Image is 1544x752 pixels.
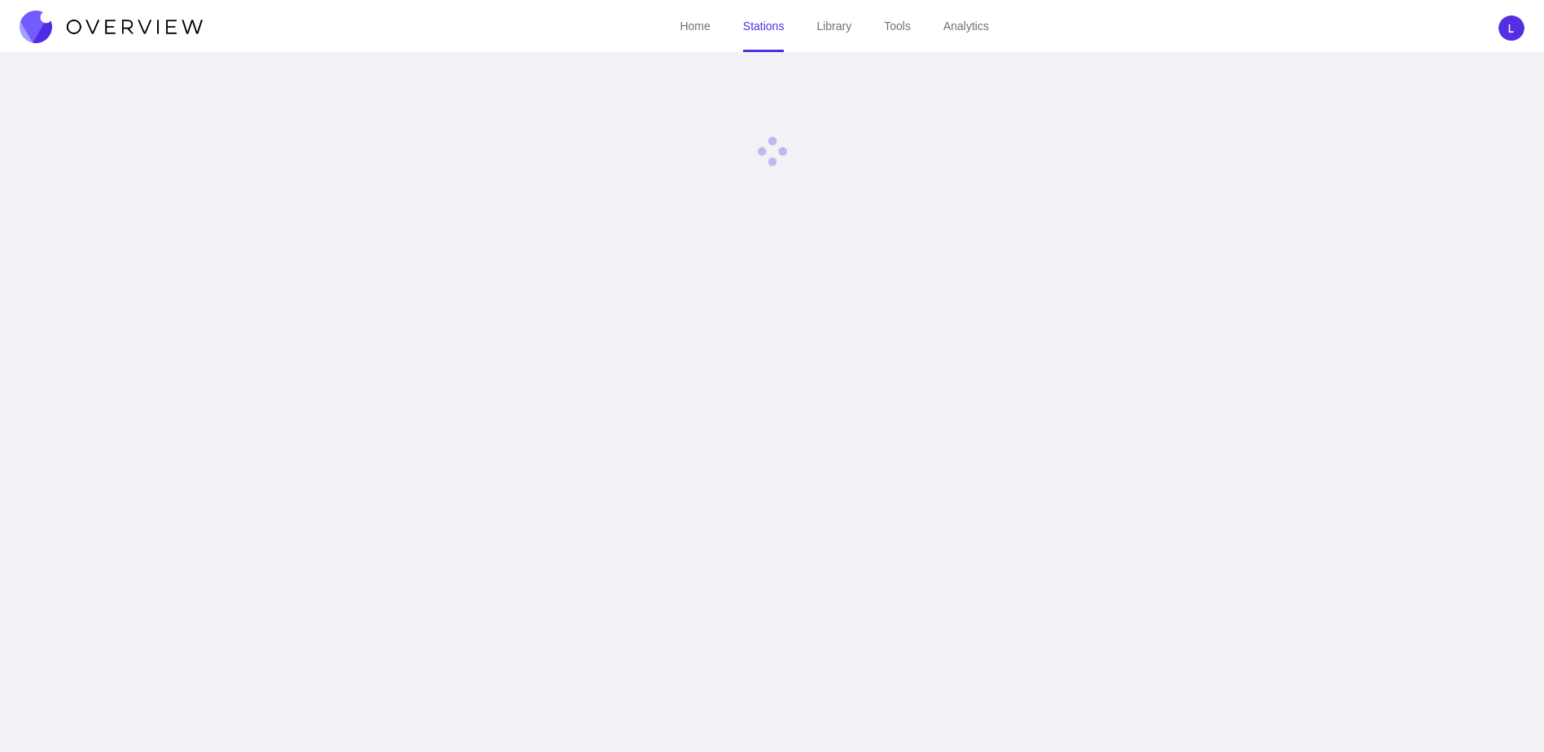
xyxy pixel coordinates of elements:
[680,20,710,33] a: Home
[743,20,785,33] a: Stations
[1498,15,1524,42] img: avatar
[943,20,989,33] a: Analytics
[816,20,851,33] a: Library
[20,11,203,43] img: Overview
[884,20,911,33] a: Tools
